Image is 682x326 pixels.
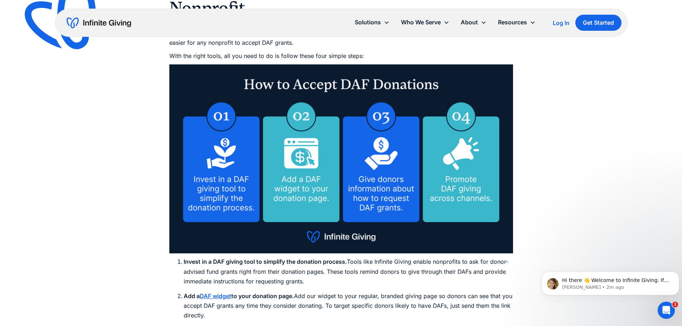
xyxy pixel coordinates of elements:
[455,15,492,30] div: About
[575,15,621,31] a: Get Started
[461,18,478,27] div: About
[498,18,527,27] div: Resources
[67,17,131,29] a: home
[184,258,347,265] strong: Invest in a DAF giving tool to simplify the donation process.
[672,302,678,307] span: 1
[553,20,570,26] div: Log In
[355,18,381,27] div: Solutions
[349,15,395,30] div: Solutions
[401,18,441,27] div: Who We Serve
[553,19,570,27] a: Log In
[184,292,200,300] strong: Add a
[492,15,541,30] div: Resources
[231,292,294,300] strong: to your donation page.
[395,15,455,30] div: Who We Serve
[184,257,513,286] li: Tools like Infinite Giving enable nonprofits to ask for donor-advised fund grants right from thei...
[169,64,513,253] img: Steps explaining how to accept DAF grants as a nonprofit
[658,302,675,319] iframe: Intercom live chat
[200,292,231,300] a: DAF widget
[539,257,682,307] iframe: Intercom notifications message
[184,291,513,321] li: Add our widget to your regular, branded giving page so donors can see that you accept DAF grants ...
[169,51,513,61] p: With the right tools, all you need to do is follow these four simple steps:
